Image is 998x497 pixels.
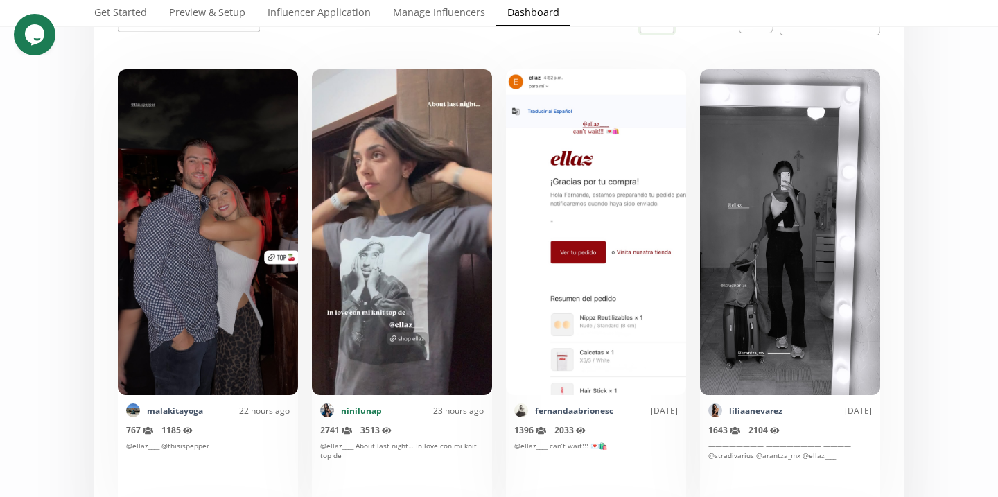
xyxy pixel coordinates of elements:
a: ninilunap [341,405,382,417]
div: @ellaz____ @thisispepper [126,441,290,486]
span: 2741 [320,424,352,436]
img: 502948677_18512231431052210_1861191768265201824_n.jpg [514,403,528,417]
div: @ellaz____ can’t wait!!! 💌🛍️ [514,441,678,486]
div: 23 hours ago [382,405,484,417]
img: 267952813_1337205140054805_6550575486085719574_n.jpg [320,403,334,417]
div: [DATE] [782,405,872,417]
span: 3513 [360,424,392,436]
span: 2104 [748,424,780,436]
iframe: chat widget [14,14,58,55]
div: @ellaz____ About last night… In love con mi knit top de [320,441,484,486]
img: 472866662_2015896602243155_15014156077129679_n.jpg [708,403,722,417]
span: 1396 [514,424,546,436]
span: 2033 [554,424,586,436]
img: 475430519_1119840652746182_5393476329858043293_n.jpg [126,403,140,417]
div: [DATE] [613,405,678,417]
span: 1185 [161,424,193,436]
span: 767 [126,424,153,436]
div: 22 hours ago [203,405,290,417]
a: malakitayoga [147,405,203,417]
span: 1643 [708,424,740,436]
a: liliaanevarez [729,405,782,417]
a: fernandaabrionesc [535,405,613,417]
div: ———————— ———————— ———— @stradivarius @arantza_mx @ellaz____ [708,441,872,486]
